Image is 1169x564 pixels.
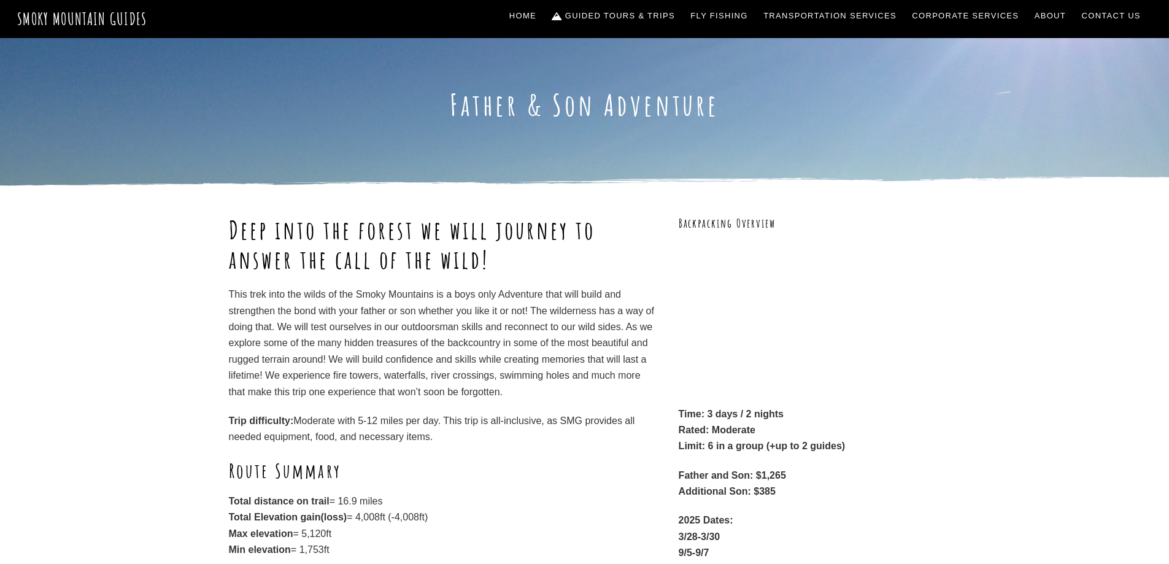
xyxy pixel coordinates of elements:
a: Home [504,3,541,29]
h3: Backpacking Overview [679,215,941,232]
strong: 9/5-9/7 [679,547,709,558]
p: Moderate with 5-12 miles per day. This trip is all-inclusive, as SMG provides all needed equipmen... [229,413,656,446]
h2: Route Summary [229,458,656,484]
p: This trek into the wilds of the Smoky Mountains is a boys only Adventure that will build and stre... [229,287,656,400]
strong: 2025 Dates: 3/28-3/30 [679,515,733,541]
strong: Additional Son: $385 [679,486,776,496]
strong: Limit: 6 in a group (+up to 2 guides) [679,441,846,451]
strong: Trip difficulty: [229,415,294,426]
a: Fly Fishing [686,3,753,29]
strong: Total Elevation gain(loss) [229,512,347,522]
a: Smoky Mountain Guides [17,9,147,29]
a: Transportation Services [758,3,901,29]
strong: Max elevation [229,528,293,539]
strong: Father and Son: $1,265 [679,470,786,481]
a: Corporate Services [908,3,1024,29]
h1: Father & Son Adventure [229,87,941,123]
strong: Time: 3 days / 2 nights [679,409,784,419]
h1: Deep into the forest we will journey to answer the call of the wild! [229,215,656,274]
a: About [1030,3,1071,29]
strong: Min elevation [229,544,291,555]
p: = 16.9 miles = 4,008ft (-4,008ft) = 5,120ft = 1,753ft [229,493,656,558]
strong: Rated: Moderate [679,425,755,435]
strong: Total distance on trail [229,496,330,506]
a: Guided Tours & Trips [547,3,680,29]
a: Contact Us [1077,3,1146,29]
